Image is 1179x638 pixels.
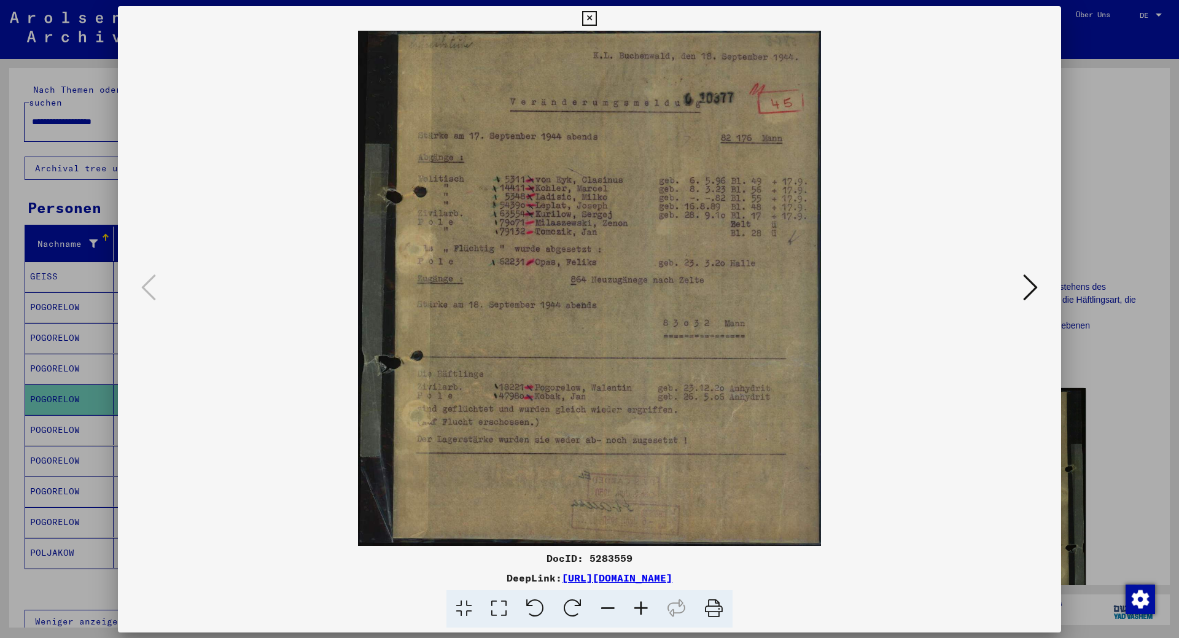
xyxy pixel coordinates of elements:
img: 001.jpg [160,31,1019,546]
img: Zustimmung ändern [1126,585,1155,614]
div: DeepLink: [118,570,1061,585]
a: [URL][DOMAIN_NAME] [562,572,672,584]
div: Zustimmung ändern [1125,584,1154,613]
div: DocID: 5283559 [118,551,1061,566]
